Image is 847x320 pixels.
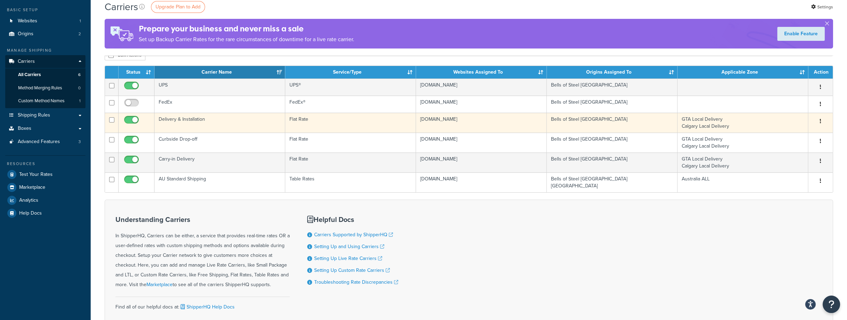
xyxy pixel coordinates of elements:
span: Marketplace [19,185,45,191]
a: Carriers Supported by ShipperHQ [314,231,393,238]
p: Set up Backup Carrier Rates for the rare circumstances of downtime for a live rate carrier. [139,35,354,44]
td: GTA Local Delivery Calgary Lacal Delivery [678,113,808,133]
td: [DOMAIN_NAME] [416,152,547,172]
span: Test Your Rates [19,172,53,178]
td: Flat Rate [285,113,416,133]
td: [DOMAIN_NAME] [416,133,547,152]
td: Carry-in Delivery [154,152,285,172]
a: All Carriers 6 [5,68,85,81]
td: UPS® [285,79,416,96]
li: All Carriers [5,68,85,81]
th: Origins Assigned To: activate to sort column ascending [547,66,678,79]
th: Action [808,66,833,79]
span: Custom Method Names [18,98,65,104]
a: Carriers [5,55,85,68]
a: ShipperHQ Help Docs [179,303,235,311]
div: Basic Setup [5,7,85,13]
a: Marketplace [5,181,85,194]
span: 3 [78,139,81,145]
div: Find all of our helpful docs at: [115,297,290,312]
span: Help Docs [19,210,42,216]
span: 6 [78,72,81,78]
a: Marketplace [146,281,173,288]
a: Setting Up Live Rate Carriers [314,255,382,262]
a: Help Docs [5,207,85,219]
li: Advanced Features [5,135,85,148]
span: 1 [80,18,81,24]
th: Applicable Zone: activate to sort column ascending [678,66,808,79]
li: Custom Method Names [5,95,85,107]
div: Manage Shipping [5,47,85,53]
li: Carriers [5,55,85,108]
td: Bells of Steel [GEOGRAPHIC_DATA] [GEOGRAPHIC_DATA] [547,172,678,192]
span: All Carriers [18,72,41,78]
td: GTA Local Delivery Calgary Lacal Delivery [678,133,808,152]
h3: Helpful Docs [307,216,398,223]
th: Service/Type: activate to sort column ascending [285,66,416,79]
a: Setting Up and Using Carriers [314,243,384,250]
td: [DOMAIN_NAME] [416,172,547,192]
td: AU Standard Shipping [154,172,285,192]
img: ad-rules-rateshop-fe6ec290ccb7230408bd80ed9643f0289d75e0ffd9eb532fc0e269fcd187b520.png [105,19,139,49]
td: GTA Local Delivery Calgary Lacal Delivery [678,152,808,172]
td: Bells of Steel [GEOGRAPHIC_DATA] [547,96,678,113]
span: Boxes [18,126,31,132]
a: Settings [811,2,833,12]
span: Shipping Rules [18,112,50,118]
td: Table Rates [285,172,416,192]
span: Carriers [18,59,35,65]
h3: Understanding Carriers [115,216,290,223]
td: Bells of Steel [GEOGRAPHIC_DATA] [547,152,678,172]
td: Curbside Drop-off [154,133,285,152]
a: Boxes [5,122,85,135]
li: Origins [5,28,85,40]
td: Flat Rate [285,133,416,152]
span: Origins [18,31,33,37]
span: Method Merging Rules [18,85,62,91]
td: [DOMAIN_NAME] [416,79,547,96]
a: Method Merging Rules 0 [5,82,85,95]
span: 2 [78,31,81,37]
span: Analytics [19,198,38,203]
button: Open Resource Center [823,296,840,313]
td: Bells of Steel [GEOGRAPHIC_DATA] [547,133,678,152]
a: Shipping Rules [5,109,85,122]
h4: Prepare your business and never miss a sale [139,23,354,35]
a: Analytics [5,194,85,207]
a: Troubleshooting Rate Discrepancies [314,278,398,286]
td: [DOMAIN_NAME] [416,96,547,113]
td: Bells of Steel [GEOGRAPHIC_DATA] [547,113,678,133]
td: Delivery & Installation [154,113,285,133]
td: Bells of Steel [GEOGRAPHIC_DATA] [547,79,678,96]
a: Setting Up Custom Rate Carriers [314,267,390,274]
a: Custom Method Names 1 [5,95,85,107]
a: Upgrade Plan to Add [151,1,205,13]
td: FedEx® [285,96,416,113]
span: Websites [18,18,37,24]
li: Websites [5,15,85,28]
span: Advanced Features [18,139,60,145]
li: Method Merging Rules [5,82,85,95]
div: Resources [5,161,85,167]
span: Upgrade Plan to Add [156,3,201,10]
td: Australia ALL [678,172,808,192]
div: In ShipperHQ, Carriers can be either, a service that provides real-time rates OR a user-defined r... [115,216,290,290]
a: Websites 1 [5,15,85,28]
span: 1 [79,98,81,104]
td: UPS [154,79,285,96]
td: Flat Rate [285,152,416,172]
a: Test Your Rates [5,168,85,181]
th: Status: activate to sort column ascending [119,66,154,79]
a: Origins 2 [5,28,85,40]
th: Carrier Name: activate to sort column ascending [154,66,285,79]
td: [DOMAIN_NAME] [416,113,547,133]
span: 0 [78,85,81,91]
th: Websites Assigned To: activate to sort column ascending [416,66,547,79]
a: Enable Feature [777,27,825,41]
